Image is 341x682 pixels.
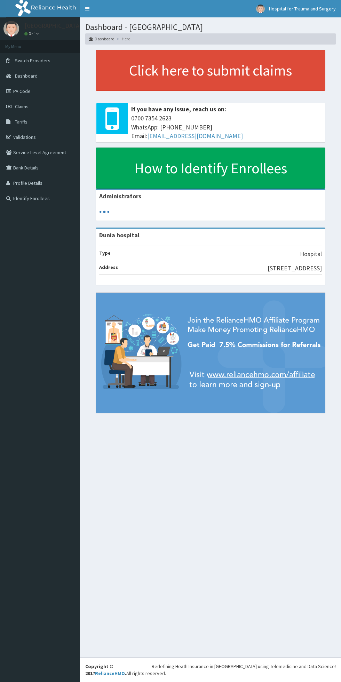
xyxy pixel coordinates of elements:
[15,57,50,64] span: Switch Providers
[269,6,336,12] span: Hospital for Trauma and Surgery
[300,249,322,259] p: Hospital
[80,657,341,682] footer: All rights reserved.
[3,21,19,37] img: User Image
[24,23,82,29] p: [GEOGRAPHIC_DATA]
[99,192,141,200] b: Administrators
[24,31,41,36] a: Online
[115,36,130,42] li: Here
[85,663,126,676] strong: Copyright © 2017 .
[96,148,325,189] a: How to Identify Enrollees
[89,36,114,42] a: Dashboard
[85,23,336,32] h1: Dashboard - [GEOGRAPHIC_DATA]
[147,132,243,140] a: [EMAIL_ADDRESS][DOMAIN_NAME]
[96,293,325,413] img: provider-team-banner.png
[131,105,226,113] b: If you have any issue, reach us on:
[99,250,111,256] b: Type
[15,73,38,79] span: Dashboard
[95,670,125,676] a: RelianceHMO
[99,207,110,217] svg: audio-loading
[99,264,118,270] b: Address
[99,231,140,239] strong: Dunia hospital
[131,114,322,141] span: 0700 7354 2623 WhatsApp: [PHONE_NUMBER] Email:
[256,5,265,13] img: User Image
[96,50,325,91] a: Click here to submit claims
[15,103,29,110] span: Claims
[268,264,322,273] p: [STREET_ADDRESS]
[15,119,27,125] span: Tariffs
[152,663,336,670] div: Redefining Heath Insurance in [GEOGRAPHIC_DATA] using Telemedicine and Data Science!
